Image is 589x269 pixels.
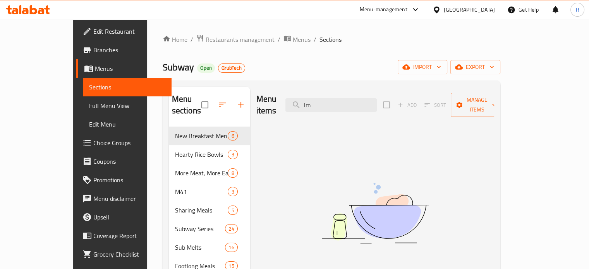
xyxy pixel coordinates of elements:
[278,162,472,265] img: dish.svg
[175,168,228,178] span: More Meat, More Eat 🔥 (NEW)
[225,244,237,251] span: 16
[175,131,228,140] span: New Breakfast Menu
[93,212,165,222] span: Upsell
[575,5,579,14] span: R
[76,59,172,78] a: Menus
[283,34,311,45] a: Menus
[93,45,165,55] span: Branches
[395,99,419,111] span: Add item
[76,189,172,208] a: Menu disclaimer
[197,65,215,71] span: Open
[444,5,495,14] div: [GEOGRAPHIC_DATA]
[163,35,187,44] a: Home
[285,98,377,112] input: search
[76,226,172,245] a: Coverage Report
[76,245,172,264] a: Grocery Checklist
[398,60,447,74] button: import
[228,170,237,177] span: 8
[83,78,172,96] a: Sections
[169,182,250,201] div: M413
[83,115,172,134] a: Edit Menu
[196,34,275,45] a: Restaurants management
[169,127,250,145] div: New Breakfast Menu6
[169,238,250,257] div: Sub Melts16
[228,168,237,178] div: items
[175,224,225,233] span: Subway Series
[95,64,165,73] span: Menus
[213,96,232,114] span: Sort sections
[225,224,237,233] div: items
[319,35,342,44] span: Sections
[218,65,245,71] span: GrubTech
[197,63,215,73] div: Open
[93,231,165,240] span: Coverage Report
[228,188,237,195] span: 3
[169,219,250,238] div: Subway Series24
[169,164,250,182] div: More Meat, More Eat 🔥 (NEW)8
[197,97,213,113] span: Select all sections
[89,101,165,110] span: Full Menu View
[175,206,228,215] span: Sharing Meals
[93,157,165,166] span: Coupons
[76,152,172,171] a: Coupons
[93,175,165,185] span: Promotions
[457,95,496,115] span: Manage items
[76,134,172,152] a: Choice Groups
[93,194,165,203] span: Menu disclaimer
[457,62,494,72] span: export
[314,35,316,44] li: /
[228,132,237,140] span: 6
[225,225,237,233] span: 24
[169,201,250,219] div: Sharing Meals5
[404,62,441,72] span: import
[228,151,237,158] span: 3
[206,35,275,44] span: Restaurants management
[83,96,172,115] a: Full Menu View
[89,82,165,92] span: Sections
[93,27,165,36] span: Edit Restaurant
[228,206,237,215] div: items
[256,93,276,117] h2: Menu items
[228,150,237,159] div: items
[191,35,193,44] li: /
[278,35,280,44] li: /
[419,99,451,111] span: Select section first
[163,34,500,45] nav: breadcrumb
[175,243,225,252] span: Sub Melts
[175,187,228,196] span: M41
[228,131,237,140] div: items
[228,187,237,196] div: items
[76,208,172,226] a: Upsell
[93,138,165,147] span: Choice Groups
[76,22,172,41] a: Edit Restaurant
[172,93,201,117] h2: Menu sections
[93,250,165,259] span: Grocery Checklist
[169,145,250,164] div: Hearty Rice Bowls3
[163,58,194,76] span: Subway
[451,93,503,117] button: Manage items
[76,171,172,189] a: Promotions
[360,5,407,14] div: Menu-management
[293,35,311,44] span: Menus
[76,41,172,59] a: Branches
[225,243,237,252] div: items
[89,120,165,129] span: Edit Menu
[450,60,500,74] button: export
[228,207,237,214] span: 5
[175,150,228,159] span: Hearty Rice Bowls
